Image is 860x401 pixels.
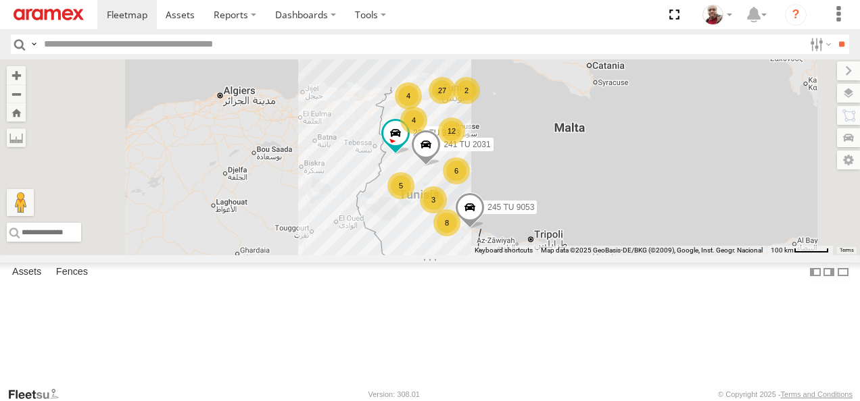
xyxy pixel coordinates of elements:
[785,4,807,26] i: ?
[771,246,794,254] span: 100 km
[475,246,533,255] button: Keyboard shortcuts
[5,263,48,282] label: Assets
[49,263,95,282] label: Fences
[487,203,534,213] span: 245 TU 9053
[840,248,854,253] a: Terms (opens in new tab)
[395,82,422,109] div: 4
[822,263,836,282] label: Dock Summary Table to the Right
[698,5,737,25] div: Majdi Ghannoudi
[420,186,447,213] div: 3
[433,209,460,236] div: 8
[368,390,420,398] div: Version: 308.01
[453,77,480,104] div: 2
[7,66,26,84] button: Zoom in
[7,387,70,401] a: Visit our Website
[781,390,853,398] a: Terms and Conditions
[805,34,834,54] label: Search Filter Options
[7,84,26,103] button: Zoom out
[7,189,34,216] button: Drag Pegman onto the map to open Street View
[429,77,456,104] div: 27
[438,117,465,144] div: 12
[28,34,39,54] label: Search Query
[718,390,853,398] div: © Copyright 2025 -
[413,128,460,138] span: 231 TU 3163
[837,151,860,169] label: Map Settings
[809,263,822,282] label: Dock Summary Table to the Left
[836,263,850,282] label: Hide Summary Table
[400,107,427,134] div: 4
[444,140,490,150] span: 241 TU 2031
[387,172,414,199] div: 5
[7,103,26,122] button: Zoom Home
[7,128,26,147] label: Measure
[541,246,763,254] span: Map data ©2025 GeoBasis-DE/BKG (©2009), Google, Inst. Geogr. Nacional
[14,9,84,20] img: aramex-logo.svg
[443,157,470,184] div: 6
[767,246,833,255] button: Map Scale: 100 km per 48 pixels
